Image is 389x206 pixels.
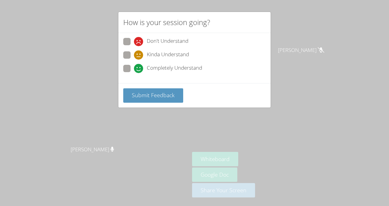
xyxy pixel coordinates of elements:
[123,88,183,103] button: Submit Feedback
[147,37,188,46] span: Don't Understand
[147,64,202,73] span: Completely Understand
[132,91,175,99] span: Submit Feedback
[123,17,210,28] h2: How is your session going?
[147,50,189,60] span: Kinda Understand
